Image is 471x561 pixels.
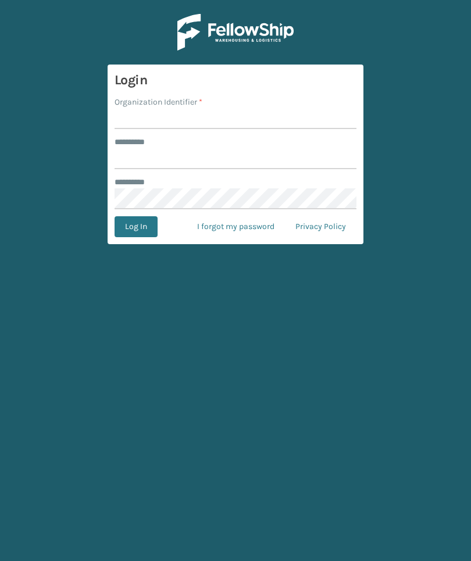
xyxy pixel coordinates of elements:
[115,72,356,89] h3: Login
[115,96,202,108] label: Organization Identifier
[285,216,356,237] a: Privacy Policy
[187,216,285,237] a: I forgot my password
[177,14,294,51] img: Logo
[115,216,158,237] button: Log In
